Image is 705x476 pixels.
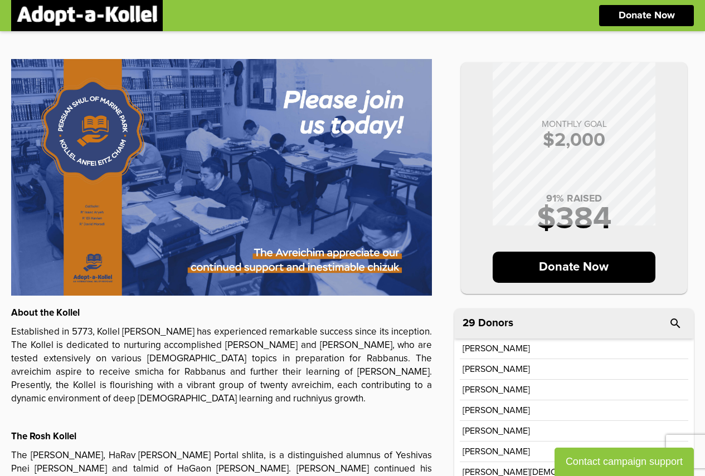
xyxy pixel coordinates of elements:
[11,59,432,296] img: lxqVbX3kK8.ip3fR5EUFB.jpg
[463,385,530,394] p: [PERSON_NAME]
[463,426,530,435] p: [PERSON_NAME]
[478,318,513,328] p: Donors
[17,6,157,26] img: logonobg.png
[11,308,80,318] strong: About the Kollel
[493,252,656,283] p: Donate Now
[463,447,530,456] p: [PERSON_NAME]
[463,365,530,374] p: [PERSON_NAME]
[463,406,530,415] p: [PERSON_NAME]
[463,318,475,328] span: 29
[463,344,530,353] p: [PERSON_NAME]
[11,326,432,406] p: Established in 5773, Kollel [PERSON_NAME] has experienced remarkable success since its inception....
[669,317,682,330] i: search
[11,432,76,441] strong: The Rosh Kollel
[555,448,694,476] button: Contact campaign support
[472,131,676,150] p: $
[472,120,676,129] p: MONTHLY GOAL
[619,11,675,21] p: Donate Now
